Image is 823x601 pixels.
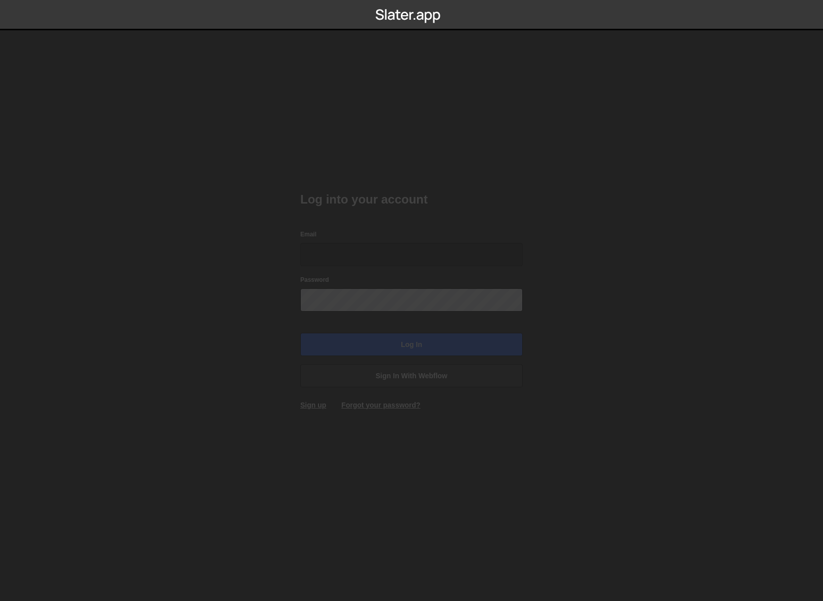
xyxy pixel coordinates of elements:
[300,275,329,285] label: Password
[300,401,326,409] a: Sign up
[300,191,523,208] h2: Log into your account
[300,229,316,239] label: Email
[341,401,420,409] a: Forgot your password?
[300,364,523,387] a: Sign in with Webflow
[300,333,523,356] input: Log in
